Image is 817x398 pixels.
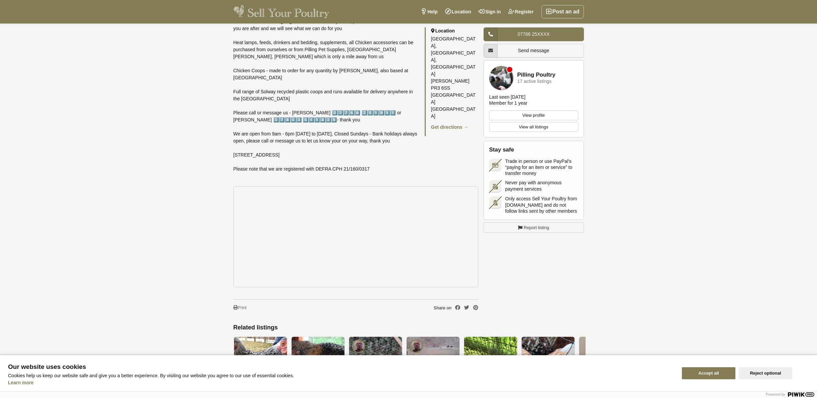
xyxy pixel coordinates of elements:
[8,364,674,370] span: Our website uses cookies
[455,305,460,310] a: Share on Facebook
[8,373,674,378] p: Cookies help us keep our website safe and give you a better experience. By visiting our website y...
[518,31,550,37] span: 07766 25XXXX
[505,180,578,192] span: Never pay with anonymous payment services
[489,146,578,153] h2: Stay safe
[507,67,512,72] div: Member is offline
[505,158,578,177] span: Trade in person or use PayPal's “paying for an item or service” to transfer money
[489,66,513,90] img: Pilling Poultry
[739,367,792,379] button: Reject optional
[505,5,537,18] a: Register
[524,224,549,231] span: Report listing
[233,5,329,18] img: Sell Your Poultry
[489,94,526,100] div: Last seen [DATE]
[505,196,578,214] span: Only access Sell Your Poultry from [DOMAIN_NAME] and do not follow links sent by other members
[489,122,578,132] a: View all listings
[8,380,33,385] a: Learn more
[441,5,475,18] a: Location
[489,110,578,120] a: View profile
[233,305,247,311] a: Print
[766,392,785,396] span: Powered by
[431,124,469,130] a: Get directions →
[517,72,555,78] a: Pilling Poultry
[484,27,584,41] a: 07766 25XXXX
[434,305,478,311] div: Share on
[464,305,469,310] a: Share on Twitter
[431,27,478,34] h2: Location
[417,5,441,18] a: Help
[431,35,478,120] div: [GEOGRAPHIC_DATA], [GEOGRAPHIC_DATA], [GEOGRAPHIC_DATA] [PERSON_NAME] PR3 6SS [GEOGRAPHIC_DATA] [...
[473,305,478,310] a: Share on Pinterest
[233,324,584,331] h2: Related listings
[517,79,552,84] div: 17 active listings
[352,339,365,353] img: william morritt
[541,5,584,18] a: Post an ad
[489,100,527,106] div: Member for 1 year
[409,339,423,353] img: william morritt
[518,48,549,53] span: Send message
[484,222,584,233] a: Report listing
[484,44,584,58] a: Send message
[475,5,505,18] a: Sign in
[682,367,735,379] button: Accept all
